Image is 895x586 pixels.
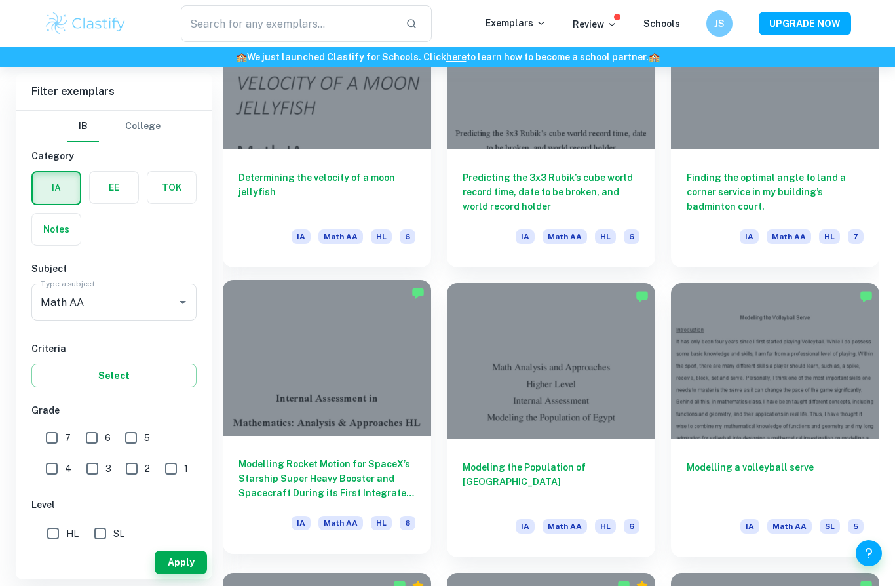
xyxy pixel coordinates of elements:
span: 5 [144,431,150,445]
span: 2 [145,461,150,476]
button: EE [90,172,138,203]
span: 4 [65,461,71,476]
img: Marked [411,286,425,300]
h6: Predicting the 3x3 Rubik’s cube world record time, date to be broken, and world record holder [463,170,639,214]
h6: JS [712,16,727,31]
button: Notes [32,214,81,245]
span: 6 [400,516,415,530]
p: Review [573,17,617,31]
button: Select [31,364,197,387]
p: Exemplars [486,16,546,30]
span: 3 [105,461,111,476]
h6: Modelling a volleyball serve [687,460,864,503]
h6: We just launched Clastify for Schools. Click to learn how to become a school partner. [3,50,892,64]
span: 6 [400,229,415,244]
label: Type a subject [41,278,95,289]
span: IA [740,229,759,244]
span: HL [595,519,616,534]
span: HL [595,229,616,244]
a: Schools [643,18,680,29]
a: Modeling the Population of [GEOGRAPHIC_DATA]IAMath AAHL6 [447,283,655,558]
button: Open [174,293,192,311]
span: SL [113,526,124,541]
span: Math AA [318,516,363,530]
h6: Criteria [31,342,197,356]
h6: Category [31,149,197,163]
input: Search for any exemplars... [181,5,395,42]
span: Math AA [543,229,587,244]
h6: Grade [31,403,197,418]
span: HL [371,516,392,530]
button: TOK [147,172,196,203]
button: IA [33,172,80,204]
span: 7 [848,229,864,244]
img: Clastify logo [44,10,127,37]
span: 6 [624,229,639,244]
span: Math AA [767,229,811,244]
span: 7 [65,431,71,445]
h6: Finding the optimal angle to land a corner service in my building’s badminton court. [687,170,864,214]
button: Apply [155,551,207,574]
span: IA [292,229,311,244]
h6: Modelling Rocket Motion for SpaceX’s Starship Super Heavy Booster and Spacecraft During its First... [238,457,415,500]
span: IA [516,229,535,244]
span: HL [371,229,392,244]
span: IA [740,519,759,534]
span: HL [66,526,79,541]
span: 5 [848,519,864,534]
img: Marked [860,290,873,303]
span: IA [292,516,311,530]
span: SL [820,519,840,534]
button: Help and Feedback [856,540,882,566]
a: here [446,52,467,62]
button: IB [67,111,99,142]
span: Math AA [318,229,363,244]
a: Modelling Rocket Motion for SpaceX’s Starship Super Heavy Booster and Spacecraft During its First... [223,283,431,558]
span: IA [516,519,535,534]
span: 🏫 [649,52,660,62]
span: 6 [624,519,639,534]
button: UPGRADE NOW [759,12,851,35]
span: Math AA [543,519,587,534]
h6: Subject [31,262,197,276]
span: 6 [105,431,111,445]
button: College [125,111,161,142]
h6: Modeling the Population of [GEOGRAPHIC_DATA] [463,460,639,503]
button: JS [706,10,733,37]
a: Modelling a volleyball serveIAMath AASL5 [671,283,879,558]
h6: Filter exemplars [16,73,212,110]
span: Math AA [767,519,812,534]
div: Filter type choice [67,111,161,142]
h6: Determining the velocity of a moon jellyfish [238,170,415,214]
span: 🏫 [236,52,247,62]
span: 1 [184,461,188,476]
span: HL [819,229,840,244]
h6: Level [31,498,197,512]
img: Marked [636,290,649,303]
